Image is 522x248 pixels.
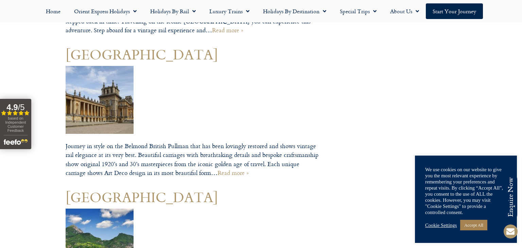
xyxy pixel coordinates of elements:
a: Read more » [217,168,249,177]
a: Accept All [460,220,487,230]
div: We use cookies on our website to give you the most relevant experience by remembering your prefer... [425,166,507,215]
a: [GEOGRAPHIC_DATA] [66,187,218,207]
a: Orient Express Holidays [67,3,143,19]
a: Cookie Settings [425,222,457,228]
a: [GEOGRAPHIC_DATA] [66,44,218,65]
a: About Us [383,3,426,19]
a: Home [39,3,67,19]
a: Holidays by Rail [143,3,203,19]
a: Start your Journey [426,3,483,19]
a: Read more » [212,25,243,35]
a: Special Trips [333,3,383,19]
a: Holidays by Destination [256,3,333,19]
p: Journey in style on the Belmond British Pullman that has been lovingly restored and shows vintage... [66,142,320,177]
nav: Menu [3,3,519,19]
a: Luxury Trains [203,3,256,19]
